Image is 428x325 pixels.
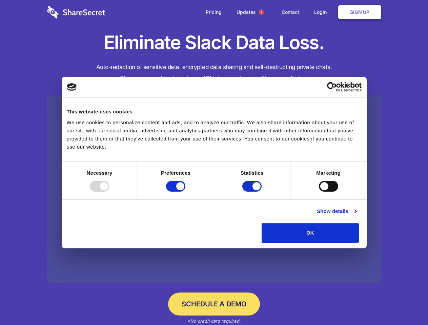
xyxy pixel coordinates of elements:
a: Wistia video thumbnail [47,95,381,283]
h1: Eliminate Slack Data Loss. [47,30,381,55]
strong: Preferences [161,170,190,176]
a: Show details [317,207,356,215]
a: Pricing [199,2,228,23]
button: OK [262,223,359,243]
div: We use cookies to personalize content and ads, and to analyze our traffic. We also share informat... [67,118,362,151]
h4: Auto-redaction of sensitive data, encrypted data sharing and self-destructing private chats. Shar... [47,62,381,84]
strong: Marketing [316,170,341,176]
strong: Necessary [87,170,113,176]
a: Sign Up [338,5,381,19]
div: This website uses cookies [67,108,362,116]
img: logo-wordmark-white-trans-d4663122ce5f474addd5e946df7df03e33cb6a1c49d2221995e7729f52c070b2.svg [47,6,105,19]
span: 1 [259,9,264,15]
a: Contact [275,2,306,23]
strong: Statistics [241,170,264,176]
img: logo [67,83,77,91]
a: Usercentrics Cookiebot - opens in a new window [302,82,362,92]
a: Schedule a Demo [168,292,260,316]
a: Login [307,2,337,23]
em: *No credit card required. [187,318,241,324]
